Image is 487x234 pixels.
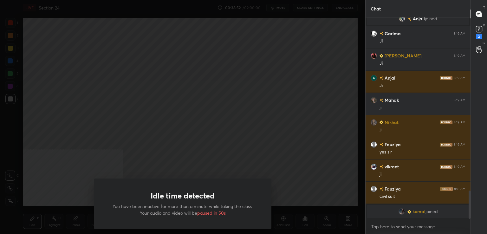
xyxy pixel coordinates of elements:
[399,208,405,215] img: f861001854024bf68b412648371413e2.jpg
[366,17,471,219] div: grid
[407,210,411,214] img: Learner_Badge_beginner_1_8b307cf2a0.svg
[371,97,377,103] img: c6948b4914544d7dbeddbd7d3c70e643.jpg
[483,23,485,28] p: D
[412,209,425,214] span: komal
[371,119,377,126] img: 79a9d9ec786c4f24a2d7d5a34bc200e3.jpg
[383,30,401,37] h6: Garima
[440,76,452,80] img: iconic-dark.1390631f.png
[371,53,377,59] img: 7af50ced4a40429f9e8a71d2b84a64fc.jpg
[380,105,465,111] div: ji
[380,38,465,44] div: Ji
[476,34,482,39] div: 2
[383,119,399,126] h6: Nikhat
[371,75,377,81] img: 3
[380,127,465,133] div: ji
[383,52,422,59] h6: [PERSON_NAME]
[383,97,399,103] h6: Mahak
[371,141,377,148] img: default.png
[380,171,465,178] div: ji
[380,32,383,36] img: no-rating-badge.077c3623.svg
[399,16,405,22] img: ba7bd62757024a2a9689650f38e40176.jpg
[413,16,425,21] span: Anjali
[380,99,383,102] img: no-rating-badge.077c3623.svg
[380,54,383,58] img: Learner_Badge_beginner_1_8b307cf2a0.svg
[440,143,452,146] img: iconic-dark.1390631f.png
[151,191,215,200] h1: Idle time detected
[197,210,226,216] span: paused in 50s
[383,75,397,81] h6: Anjali
[380,82,465,89] div: Ji
[483,41,485,45] p: G
[454,120,465,124] div: 8:19 AM
[440,120,452,124] img: iconic-dark.1390631f.png
[483,5,485,10] p: T
[454,76,465,80] div: 8:19 AM
[383,185,401,192] h6: Fauziya
[380,60,465,67] div: Ji
[383,141,401,148] h6: Fauziya
[371,164,377,170] img: 6f024d0b520a42ae9cc1babab3a4949a.jpg
[380,193,465,200] div: civil suit
[425,209,438,214] span: joined
[380,149,465,155] div: yes sir
[371,186,377,192] img: default.png
[454,32,465,36] div: 8:19 AM
[380,120,383,124] img: Learner_Badge_beginner_1_8b307cf2a0.svg
[380,165,383,169] img: no-rating-badge.077c3623.svg
[425,16,437,21] span: joined
[109,203,256,216] p: You have been inactive for more than a minute while taking the class. Your audio and video will be
[408,17,412,21] img: no-rating-badge.077c3623.svg
[454,143,465,146] div: 8:19 AM
[454,187,465,191] div: 8:21 AM
[454,165,465,169] div: 8:19 AM
[380,76,383,80] img: no-rating-badge.077c3623.svg
[454,54,465,58] div: 8:19 AM
[383,163,399,170] h6: vikrant
[380,187,383,191] img: no-rating-badge.077c3623.svg
[454,98,465,102] div: 8:19 AM
[440,165,452,169] img: iconic-dark.1390631f.png
[380,143,383,146] img: no-rating-badge.077c3623.svg
[371,30,377,37] img: a101d65c335a4167b26748aa83496d81.99222079_3
[440,187,453,191] img: iconic-dark.1390631f.png
[366,0,386,17] p: Chat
